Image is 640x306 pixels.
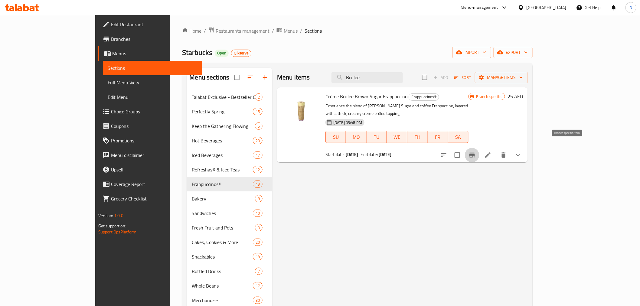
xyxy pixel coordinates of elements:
[346,151,358,158] b: [DATE]
[103,61,202,75] a: Sections
[451,133,466,142] span: SA
[187,104,272,119] div: Perfectly Spring15
[253,239,263,246] div: items
[98,222,126,230] span: Get support on:
[98,177,202,191] a: Coverage Report
[255,196,262,202] span: 8
[253,253,263,260] div: items
[253,239,262,245] span: 20
[255,195,263,202] div: items
[192,224,255,231] span: Fresh Fruit and Pots
[98,148,202,162] a: Menu disclaimer
[300,27,302,34] li: /
[253,137,263,144] div: items
[192,108,253,115] span: Perfectly Spring
[430,133,446,142] span: FR
[389,133,405,142] span: WE
[187,191,272,206] div: Bakery8
[192,93,255,101] span: Talabat Exclusive - Bestseller Offer
[331,72,403,83] input: search
[230,71,243,84] span: Select all sections
[112,50,197,57] span: Menus
[187,177,272,191] div: Frappuccinos®19
[253,283,262,289] span: 17
[192,195,255,202] span: Bakery
[111,181,197,188] span: Coverage Report
[409,93,439,100] span: Frappuccinos®
[454,74,471,81] span: Sort
[187,148,272,162] div: Iced Beverages17
[277,73,310,82] h2: Menu items
[325,131,346,143] button: SU
[253,138,262,144] span: 20
[253,297,263,304] div: items
[187,206,272,220] div: Sandwiches10
[192,253,253,260] div: Snackables
[496,148,511,162] button: delete
[98,212,113,220] span: Version:
[253,254,262,260] span: 19
[108,93,197,101] span: Edit Menu
[111,195,197,202] span: Grocery Checklist
[192,282,253,289] div: Whole Beans
[253,210,262,216] span: 10
[231,50,251,56] span: Qikserve
[527,4,567,11] div: [GEOGRAPHIC_DATA]
[98,119,202,133] a: Coupons
[103,75,202,90] a: Full Menu View
[255,122,263,130] div: items
[253,282,263,289] div: items
[255,269,262,274] span: 7
[253,181,263,188] div: items
[187,235,272,249] div: Cakes, Cookies & More20
[494,47,533,58] button: export
[189,73,229,82] h2: Menu sections
[98,46,202,61] a: Menus
[192,151,253,159] span: Iced Beverages
[418,71,431,84] span: Select section
[192,166,253,173] span: Refreshas® & Iced Teas
[480,74,523,81] span: Manage items
[187,220,272,235] div: Fresh Fruit and Pots3
[204,27,206,34] li: /
[348,133,364,142] span: MO
[192,210,253,217] span: Sandwiches
[243,70,258,85] span: Sort sections
[276,27,298,35] a: Menus
[187,264,272,278] div: Bottled Drinks7
[253,167,262,173] span: 12
[379,151,391,158] b: [DATE]
[192,297,253,304] span: Merchandise
[328,133,344,142] span: SU
[325,102,469,117] p: Experience the blend of [PERSON_NAME] Sugar and coffee Frappuccino, layered with a thick, creamy ...
[208,27,269,35] a: Restaurants management
[255,224,263,231] div: items
[98,104,202,119] a: Choice Groups
[407,131,428,143] button: TH
[253,166,263,173] div: items
[111,151,197,159] span: Menu disclaimer
[450,73,475,82] span: Sort items
[192,137,253,144] div: Hot Beverages
[255,225,262,231] span: 3
[253,210,263,217] div: items
[187,162,272,177] div: Refreshas® & Iced Teas12
[452,47,491,58] button: import
[253,109,262,115] span: 15
[514,151,522,159] svg: Show Choices
[192,268,255,275] div: Bottled Drinks
[410,133,425,142] span: TH
[255,93,263,101] div: items
[272,27,274,34] li: /
[369,133,384,142] span: TU
[187,278,272,293] div: Whole Beans17
[111,166,197,173] span: Upsell
[255,123,262,129] span: 5
[215,50,229,57] div: Open
[255,94,262,100] span: 2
